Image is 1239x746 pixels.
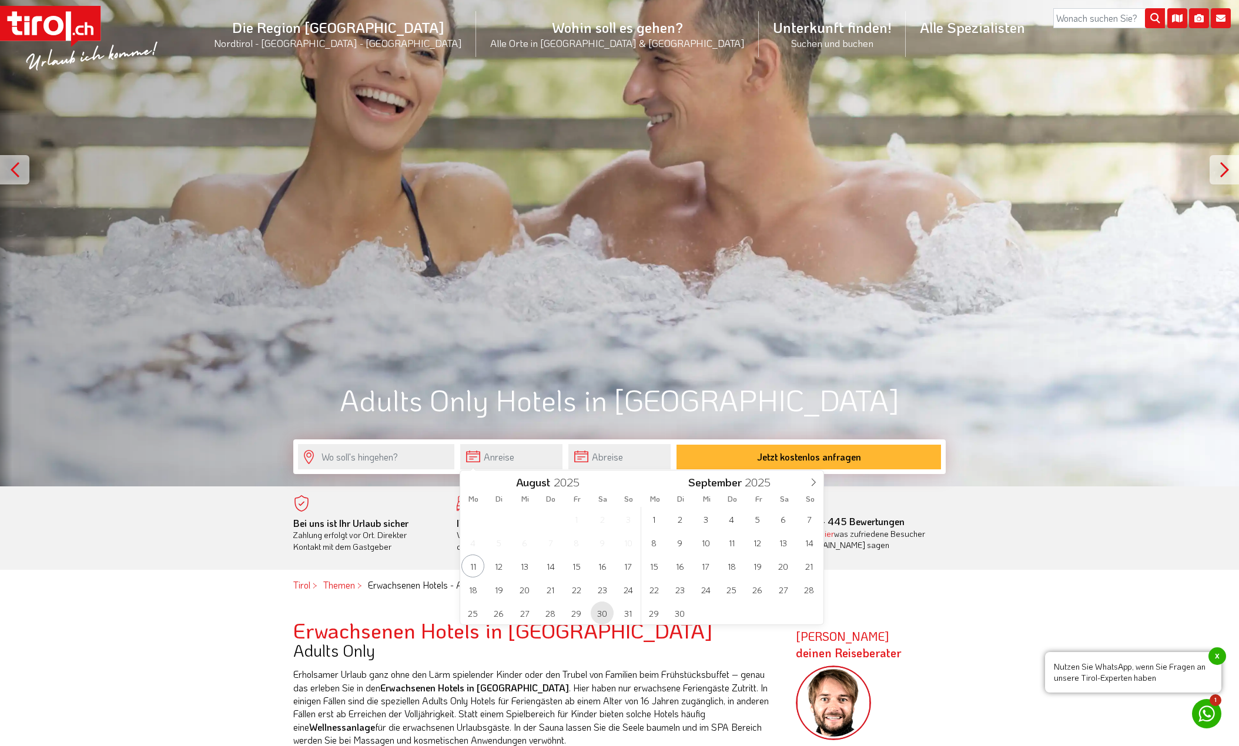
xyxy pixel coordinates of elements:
span: x [1208,647,1226,665]
i: Fotogalerie [1189,8,1209,28]
span: August 4, 2025 [461,531,484,554]
span: August 30, 2025 [591,601,614,624]
span: August 22, 2025 [565,578,588,601]
input: Wonach suchen Sie? [1053,8,1165,28]
span: Sa [772,495,798,503]
span: August 20, 2025 [513,578,536,601]
span: September 6, 2025 [772,508,795,530]
span: August 3, 2025 [617,508,639,530]
span: September 22, 2025 [642,578,665,601]
span: August 18, 2025 [461,578,484,601]
span: Fr [564,495,590,503]
b: Bei uns ist Ihr Urlaub sicher [293,517,408,529]
span: August 1, 2025 [565,508,588,530]
span: Di [486,495,512,503]
span: August 8, 2025 [565,531,588,554]
h3: Adults Only [293,641,778,660]
span: August 9, 2025 [591,531,614,554]
em: Erwachsenen Hotels - Adults Only [368,579,502,591]
span: August 11, 2025 [461,555,484,577]
span: September 12, 2025 [746,531,769,554]
span: September 16, 2025 [668,555,691,577]
span: August 26, 2025 [487,601,510,624]
span: Do [719,495,745,503]
span: September 28, 2025 [798,578,821,601]
input: Anreise [460,444,562,469]
span: August 7, 2025 [539,531,562,554]
span: September 23, 2025 [668,578,691,601]
strong: Erwachsenen Hotels in [GEOGRAPHIC_DATA] [380,681,569,694]
span: August 29, 2025 [565,601,588,624]
span: Fr [746,495,772,503]
span: Do [538,495,564,503]
span: September 3, 2025 [694,508,717,530]
span: August 2, 2025 [591,508,614,530]
span: September 2, 2025 [668,508,691,530]
span: August 13, 2025 [513,555,536,577]
span: September 7, 2025 [798,508,821,530]
h1: Adults Only Hotels in [GEOGRAPHIC_DATA] [293,384,946,416]
span: Mo [642,495,668,503]
span: August 21, 2025 [539,578,562,601]
span: deinen Reiseberater [796,645,902,660]
span: August 12, 2025 [487,555,510,577]
span: September 4, 2025 [720,508,743,530]
span: September 14, 2025 [798,531,821,554]
a: Unterkunft finden!Suchen und buchen [759,5,906,62]
span: August 10, 2025 [617,531,639,554]
span: So [798,495,823,503]
span: September 5, 2025 [746,508,769,530]
span: September 21, 2025 [798,555,821,577]
small: Alle Orte in [GEOGRAPHIC_DATA] & [GEOGRAPHIC_DATA] [490,36,745,49]
span: September 30, 2025 [668,601,691,624]
a: Themen [323,579,355,591]
input: Abreise [568,444,671,469]
span: August 25, 2025 [461,601,484,624]
span: September 11, 2025 [720,531,743,554]
span: August 14, 2025 [539,555,562,577]
span: September 26, 2025 [746,578,769,601]
img: frag-markus.png [796,666,871,741]
strong: Wellnessanlage [309,721,375,733]
a: Tirol [293,579,310,591]
a: 1 Nutzen Sie WhatsApp, wenn Sie Fragen an unsere Tirol-Experten habenx [1192,699,1221,728]
span: Mo [460,495,486,503]
span: September 13, 2025 [772,531,795,554]
span: August 28, 2025 [539,601,562,624]
span: September 17, 2025 [694,555,717,577]
i: Kontakt [1211,8,1231,28]
a: Alle Spezialisten [906,5,1039,49]
span: 1 [1210,694,1221,706]
span: August 15, 2025 [565,555,588,577]
input: Wo soll's hingehen? [298,444,454,469]
span: Mi [512,495,538,503]
span: August 31, 2025 [617,601,639,624]
span: September 29, 2025 [642,601,665,624]
span: September 8, 2025 [642,531,665,554]
span: August 23, 2025 [591,578,614,601]
div: was zufriedene Besucher über [DOMAIN_NAME] sagen [783,528,929,551]
span: August 27, 2025 [513,601,536,624]
a: Die Region [GEOGRAPHIC_DATA]Nordtirol - [GEOGRAPHIC_DATA] - [GEOGRAPHIC_DATA] [200,5,476,62]
span: September 19, 2025 [746,555,769,577]
span: September 9, 2025 [668,531,691,554]
span: Sa [590,495,616,503]
span: Nutzen Sie WhatsApp, wenn Sie Fragen an unsere Tirol-Experten haben [1045,652,1221,693]
span: August [516,477,550,488]
span: September 27, 2025 [772,578,795,601]
div: Zahlung erfolgt vor Ort. Direkter Kontakt mit dem Gastgeber [293,518,439,553]
span: August 24, 2025 [617,578,639,601]
small: Suchen und buchen [773,36,892,49]
a: Wohin soll es gehen?Alle Orte in [GEOGRAPHIC_DATA] & [GEOGRAPHIC_DATA] [476,5,759,62]
b: - 445 Bewertungen [783,515,905,527]
span: August 6, 2025 [513,531,536,554]
strong: [PERSON_NAME] [796,629,902,660]
span: September 24, 2025 [694,578,717,601]
input: Year [742,475,781,489]
span: Di [668,495,694,503]
button: Jetzt kostenlos anfragen [677,445,941,469]
span: September 1, 2025 [642,508,665,530]
span: August 19, 2025 [487,578,510,601]
span: August 17, 2025 [617,555,639,577]
span: August 16, 2025 [591,555,614,577]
